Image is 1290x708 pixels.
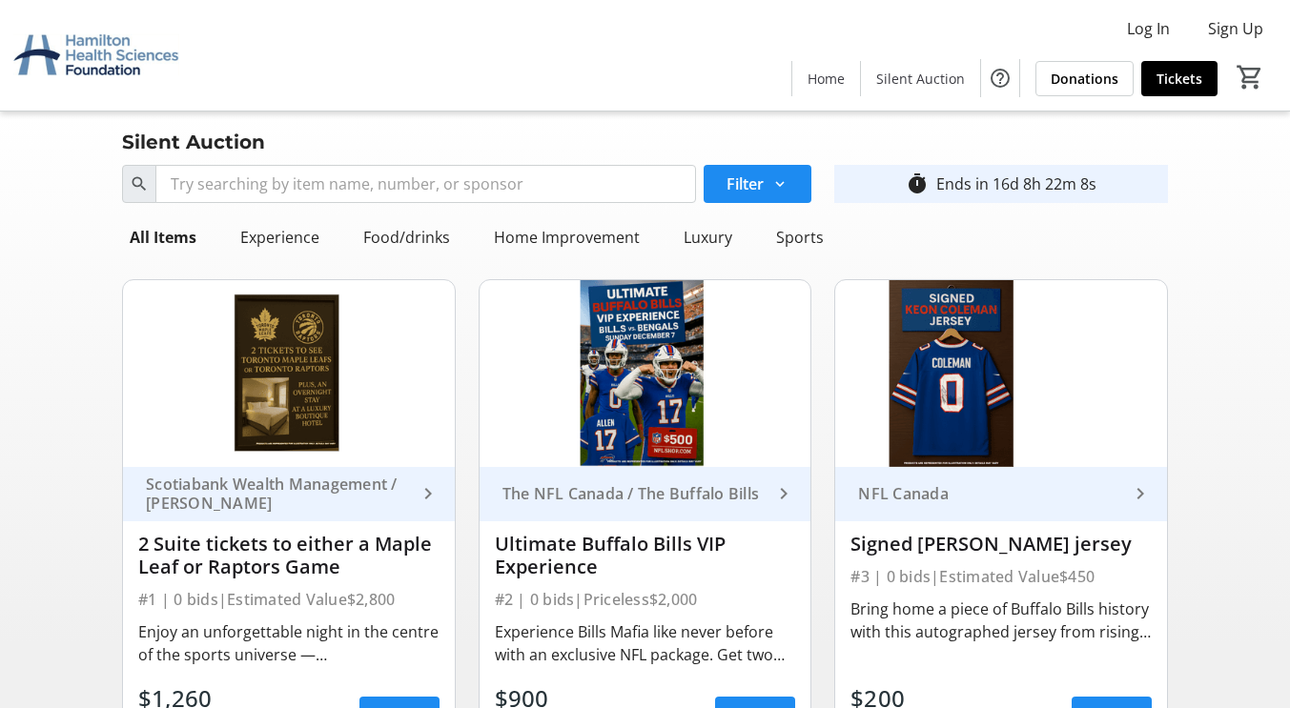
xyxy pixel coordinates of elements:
mat-icon: timer_outline [906,172,929,195]
div: Luxury [676,218,740,256]
button: Sign Up [1193,13,1279,44]
mat-icon: keyboard_arrow_right [1129,482,1152,505]
div: Ends in 16d 8h 22m 8s [936,172,1096,195]
img: 2 Suite tickets to either a Maple Leaf or Raptors Game [123,280,455,467]
div: Silent Auction [111,127,276,157]
div: Sports [768,218,831,256]
span: Tickets [1157,69,1202,89]
a: Donations [1035,61,1134,96]
div: Food/drinks [356,218,458,256]
button: Log In [1112,13,1185,44]
div: All Items [122,218,204,256]
span: Sign Up [1208,17,1263,40]
div: Experience Bills Mafia like never before with an exclusive NFL package. Get two tickets to the Bu... [495,620,796,666]
span: Silent Auction [876,69,965,89]
div: NFL Canada [850,484,1129,503]
div: Experience [233,218,327,256]
div: 2 Suite tickets to either a Maple Leaf or Raptors Game [138,533,440,578]
a: Silent Auction [861,61,980,96]
div: #2 | 0 bids | Priceless $2,000 [495,586,796,613]
mat-icon: keyboard_arrow_right [417,482,440,505]
mat-icon: keyboard_arrow_right [772,482,795,505]
span: Home [808,69,845,89]
img: Signed Keon Coleman jersey [835,280,1167,467]
div: Enjoy an unforgettable night in the centre of the sports universe — [GEOGRAPHIC_DATA], with two s... [138,620,440,666]
div: #3 | 0 bids | Estimated Value $450 [850,563,1152,590]
span: Log In [1127,17,1170,40]
button: Cart [1233,60,1267,94]
a: Tickets [1141,61,1218,96]
a: The NFL Canada / The Buffalo Bills [480,467,811,521]
div: Signed [PERSON_NAME] jersey [850,533,1152,556]
a: Scotiabank Wealth Management / [PERSON_NAME] [123,467,455,521]
img: Ultimate Buffalo Bills VIP Experience [480,280,811,467]
span: Filter [727,172,764,195]
button: Help [981,59,1019,97]
div: Home Improvement [486,218,647,256]
div: The NFL Canada / The Buffalo Bills [495,484,773,503]
a: Home [792,61,860,96]
div: Bring home a piece of Buffalo Bills history with this autographed jersey from rising star wide re... [850,597,1152,643]
input: Try searching by item name, number, or sponsor [155,165,696,203]
button: Filter [704,165,811,203]
img: Hamilton Health Sciences Foundation's Logo [11,8,181,103]
span: Donations [1051,69,1118,89]
a: NFL Canada [835,467,1167,521]
div: Ultimate Buffalo Bills VIP Experience [495,533,796,578]
div: Scotiabank Wealth Management / [PERSON_NAME] [138,475,417,513]
div: #1 | 0 bids | Estimated Value $2,800 [138,586,440,613]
